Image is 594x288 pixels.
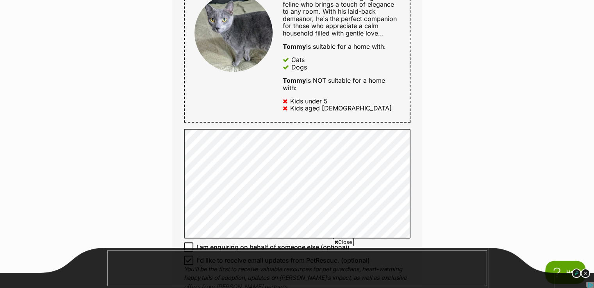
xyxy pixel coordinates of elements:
strong: Tommy [283,76,306,84]
span: I am enquiring on behalf of someone else (optional) [196,242,350,252]
img: close_dark.svg [581,268,590,278]
strong: Tommy [283,43,306,50]
div: is NOT suitable for a home with: [283,77,400,91]
div: Kids under 5 [290,98,328,105]
div: Cats [291,56,305,63]
img: info_dark.svg [572,268,581,278]
div: is suitable for a home with: [283,43,400,50]
div: Dogs [291,64,307,71]
div: Kids aged [DEMOGRAPHIC_DATA] [290,105,392,112]
span: Close [333,238,354,246]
